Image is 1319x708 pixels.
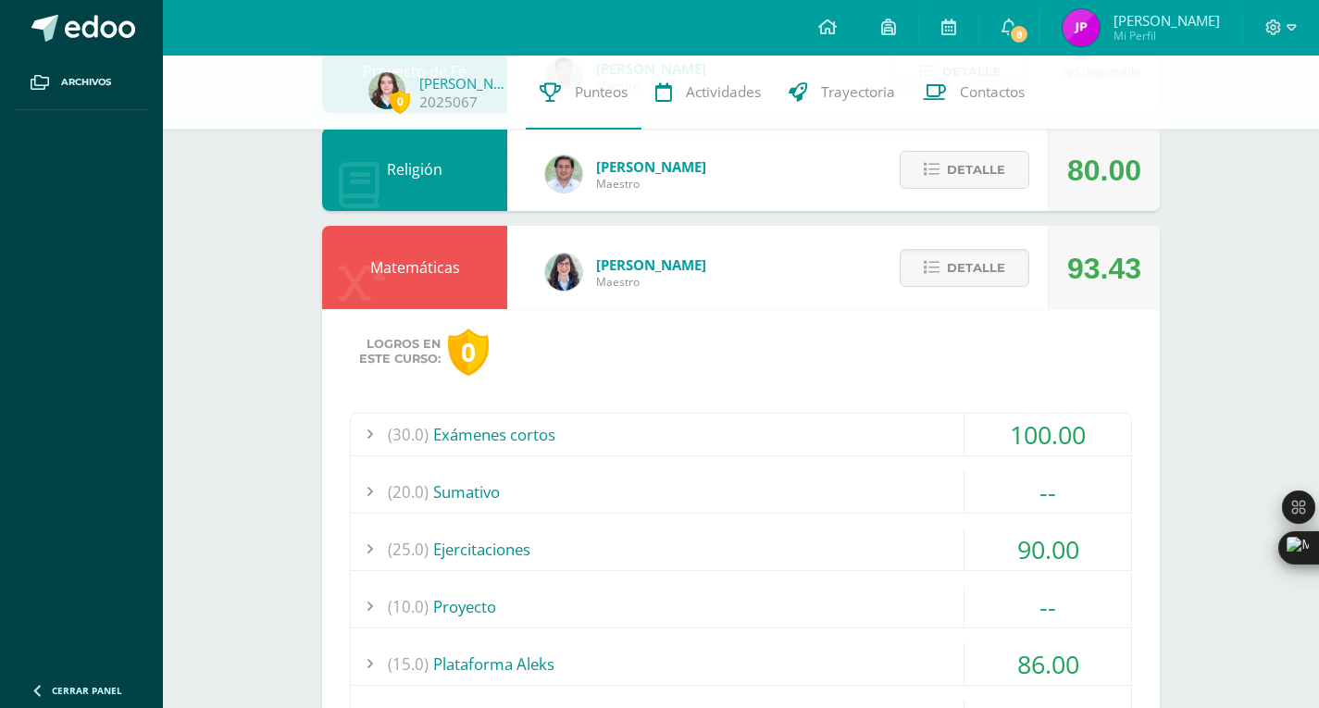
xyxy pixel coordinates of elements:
[388,528,429,570] span: (25.0)
[641,56,775,130] a: Actividades
[1009,24,1029,44] span: 8
[775,56,909,130] a: Trayectoria
[390,90,410,113] span: 0
[596,255,706,274] span: [PERSON_NAME]
[351,528,1131,570] div: Ejercitaciones
[575,82,628,102] span: Punteos
[596,176,706,192] span: Maestro
[15,56,148,110] a: Archivos
[964,414,1131,455] div: 100.00
[900,151,1029,189] button: Detalle
[351,471,1131,513] div: Sumativo
[900,249,1029,287] button: Detalle
[686,82,761,102] span: Actividades
[368,72,405,109] img: 931e6ae1c2445627d09b0018555ea6dc.png
[964,643,1131,685] div: 86.00
[964,471,1131,513] div: --
[448,329,489,376] div: 0
[964,586,1131,627] div: --
[388,643,429,685] span: (15.0)
[1067,227,1141,310] div: 93.43
[419,74,512,93] a: [PERSON_NAME]
[1067,129,1141,212] div: 80.00
[1114,28,1220,43] span: Mi Perfil
[388,586,429,627] span: (10.0)
[964,528,1131,570] div: 90.00
[419,93,478,112] a: 2025067
[596,157,706,176] span: [PERSON_NAME]
[351,414,1131,455] div: Exámenes cortos
[1114,11,1220,30] span: [PERSON_NAME]
[52,684,122,697] span: Cerrar panel
[526,56,641,130] a: Punteos
[351,586,1131,627] div: Proyecto
[1063,9,1100,46] img: fa32285e9175087e9a639fe48bd6229c.png
[61,75,111,90] span: Archivos
[545,155,582,193] img: f767cae2d037801592f2ba1a5db71a2a.png
[545,254,582,291] img: 01c6c64f30021d4204c203f22eb207bb.png
[388,471,429,513] span: (20.0)
[322,128,507,211] div: Religión
[947,251,1005,285] span: Detalle
[351,643,1131,685] div: Plataforma Aleks
[596,274,706,290] span: Maestro
[821,82,895,102] span: Trayectoria
[359,337,441,366] span: Logros en este curso:
[909,56,1039,130] a: Contactos
[388,414,429,455] span: (30.0)
[960,82,1025,102] span: Contactos
[322,226,507,309] div: Matemáticas
[947,153,1005,187] span: Detalle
